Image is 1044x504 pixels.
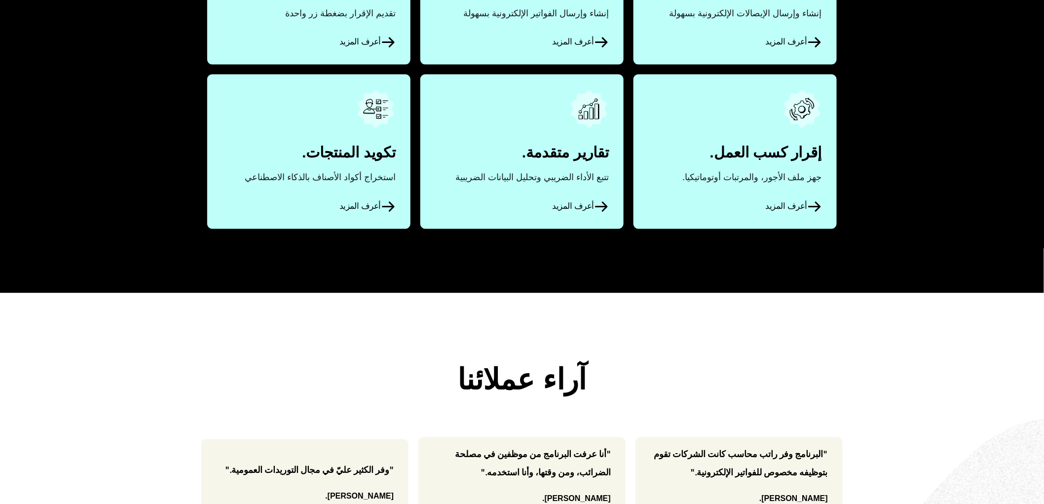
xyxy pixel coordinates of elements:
p: "وفر الكثير عليّ في مجال التوريدات العمومية." [216,462,394,480]
h6: [PERSON_NAME]. [759,494,828,504]
a: أعرف المزيد [207,75,410,229]
span: أعرف المزيد [339,35,396,50]
span: أعرف المزيد [766,35,822,50]
p: "أنا عرفت البرنامج من موظفين في مصلحة الضرائب، ومن وقتها، وأنا استخدمه." [433,446,611,482]
span: أعرف المزيد [339,199,396,214]
p: "البرنامج وفر راتب محاسب كانت الشركات تقوم بتوظيفه مخصوص للفواتير الإلكترونية." [650,446,828,482]
span: أعرف المزيد [553,199,609,214]
a: أعرف المزيد [420,75,624,229]
a: أعرف المزيد [634,75,837,229]
h6: [PERSON_NAME]. [296,492,394,501]
h2: آراء عملائنا [6,362,1038,398]
span: أعرف المزيد [766,199,822,214]
span: أعرف المزيد [553,35,609,50]
h6: [PERSON_NAME]. [506,494,611,504]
